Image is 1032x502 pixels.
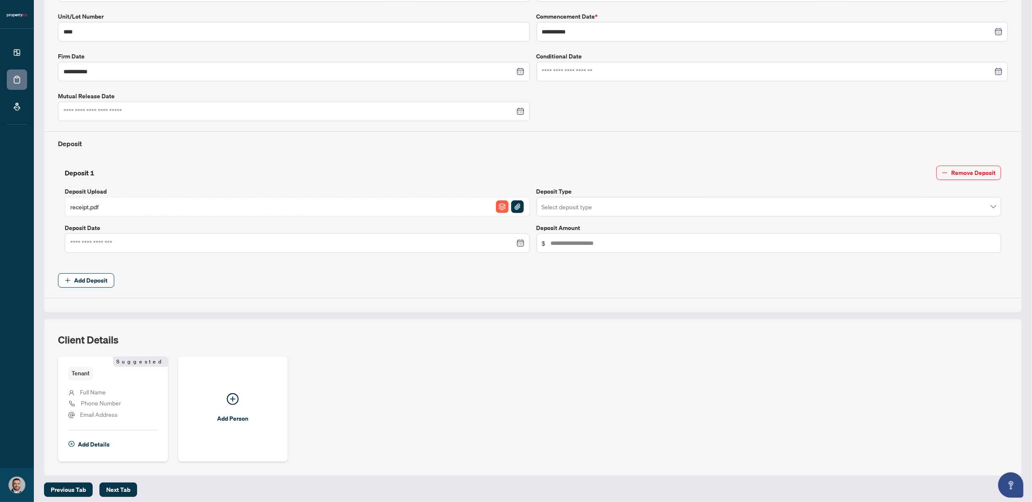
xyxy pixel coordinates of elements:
span: $ [542,239,546,248]
span: Email Address [80,410,118,418]
span: Tenant [68,367,93,380]
label: Deposit Type [537,187,1002,196]
label: Unit/Lot Number [58,12,530,21]
span: Next Tab [106,483,130,496]
label: Deposit Upload [65,187,530,196]
label: Conditional Date [537,52,1008,61]
button: Previous Tab [44,483,93,497]
span: Phone Number [81,399,121,407]
button: Open asap [998,472,1024,498]
span: Previous Tab [51,483,86,496]
button: Remove Deposit [936,166,1001,180]
label: Mutual Release Date [58,92,530,101]
button: Next Tab [99,483,137,497]
span: Add Person [217,412,248,425]
span: Full Name [80,388,106,396]
h2: Client Details [58,333,118,347]
span: plus [65,277,71,283]
h4: Deposit 1 [65,168,94,178]
span: Add Details [78,438,110,451]
span: plus-circle [227,393,239,405]
button: Add Details [68,437,110,452]
span: receipt.pdfFile ArchiveFile Attachement [65,197,530,216]
label: Deposit Date [65,223,530,233]
span: Add Deposit [74,274,107,287]
img: Profile Icon [9,477,25,493]
label: Deposit Amount [537,223,1002,233]
span: Remove Deposit [951,166,996,180]
button: Add Deposit [58,273,114,288]
img: File Attachement [511,200,524,213]
img: logo [7,13,27,18]
span: plus-circle [69,441,74,447]
label: Firm Date [58,52,530,61]
span: minus [942,170,948,176]
img: File Archive [496,200,509,213]
button: Add Person [178,357,288,461]
label: Commencement Date [537,12,1008,21]
span: receipt.pdf [70,202,99,211]
h4: Deposit [58,139,1008,149]
span: Suggested [113,357,168,367]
